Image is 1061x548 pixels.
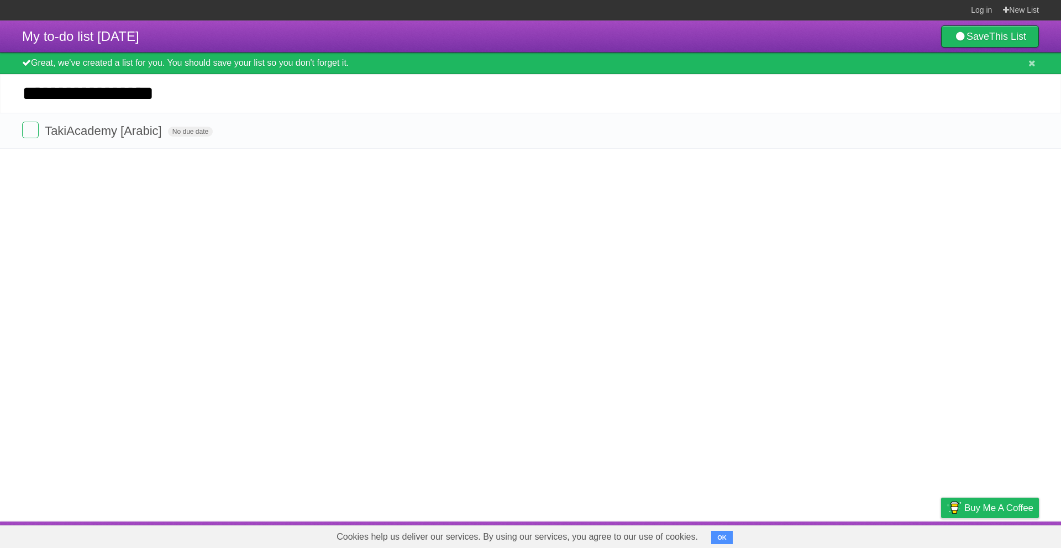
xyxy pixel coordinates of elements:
[947,498,962,517] img: Buy me a coffee
[989,31,1026,42] b: This List
[794,524,817,545] a: About
[969,524,1039,545] a: Suggest a feature
[168,127,213,137] span: No due date
[325,526,709,548] span: Cookies help us deliver our services. By using our services, you agree to our use of cookies.
[889,524,913,545] a: Terms
[941,498,1039,518] a: Buy me a coffee
[45,124,165,138] span: TakiAcademy [Arabic]
[941,25,1039,48] a: SaveThis List
[927,524,955,545] a: Privacy
[22,29,139,44] span: My to-do list [DATE]
[831,524,875,545] a: Developers
[22,122,39,138] label: Done
[964,498,1033,518] span: Buy me a coffee
[711,531,733,544] button: OK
